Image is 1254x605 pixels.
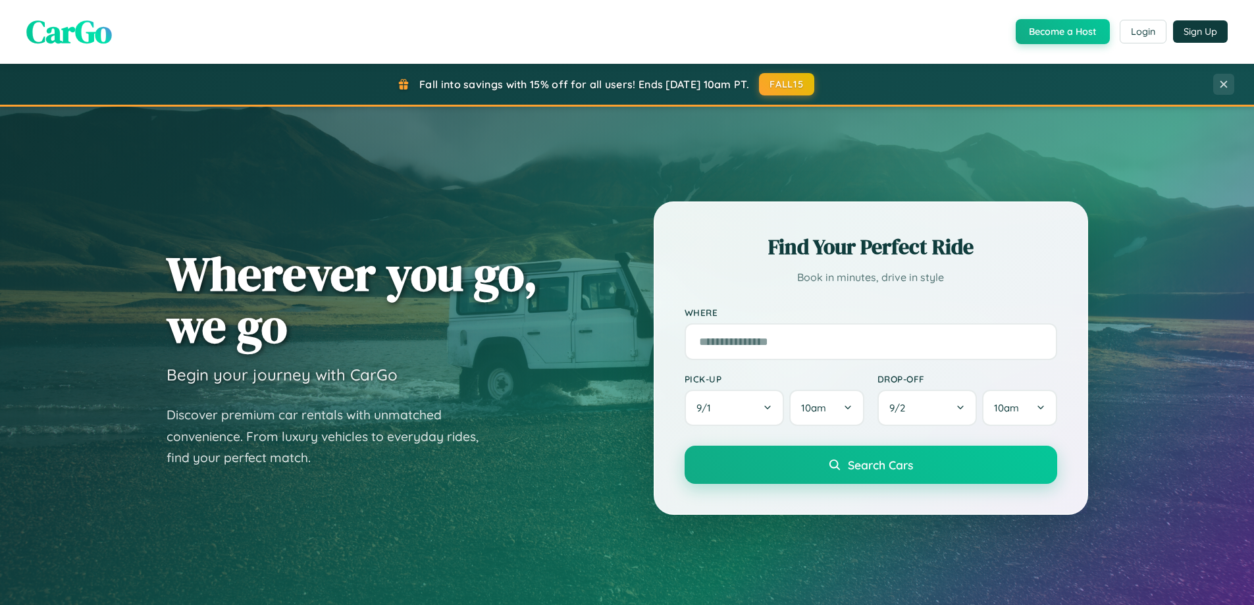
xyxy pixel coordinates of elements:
[982,390,1057,426] button: 10am
[848,458,913,472] span: Search Cars
[759,73,814,95] button: FALL15
[685,373,864,384] label: Pick-up
[685,232,1057,261] h2: Find Your Perfect Ride
[167,248,538,352] h1: Wherever you go, we go
[167,404,496,469] p: Discover premium car rentals with unmatched convenience. From luxury vehicles to everyday rides, ...
[889,402,912,414] span: 9 / 2
[685,268,1057,287] p: Book in minutes, drive in style
[685,446,1057,484] button: Search Cars
[419,78,749,91] span: Fall into savings with 15% off for all users! Ends [DATE] 10am PT.
[994,402,1019,414] span: 10am
[877,390,978,426] button: 9/2
[1016,19,1110,44] button: Become a Host
[877,373,1057,384] label: Drop-off
[167,365,398,384] h3: Begin your journey with CarGo
[1173,20,1228,43] button: Sign Up
[696,402,718,414] span: 9 / 1
[789,390,864,426] button: 10am
[26,10,112,53] span: CarGo
[1120,20,1166,43] button: Login
[801,402,826,414] span: 10am
[685,390,785,426] button: 9/1
[685,307,1057,318] label: Where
